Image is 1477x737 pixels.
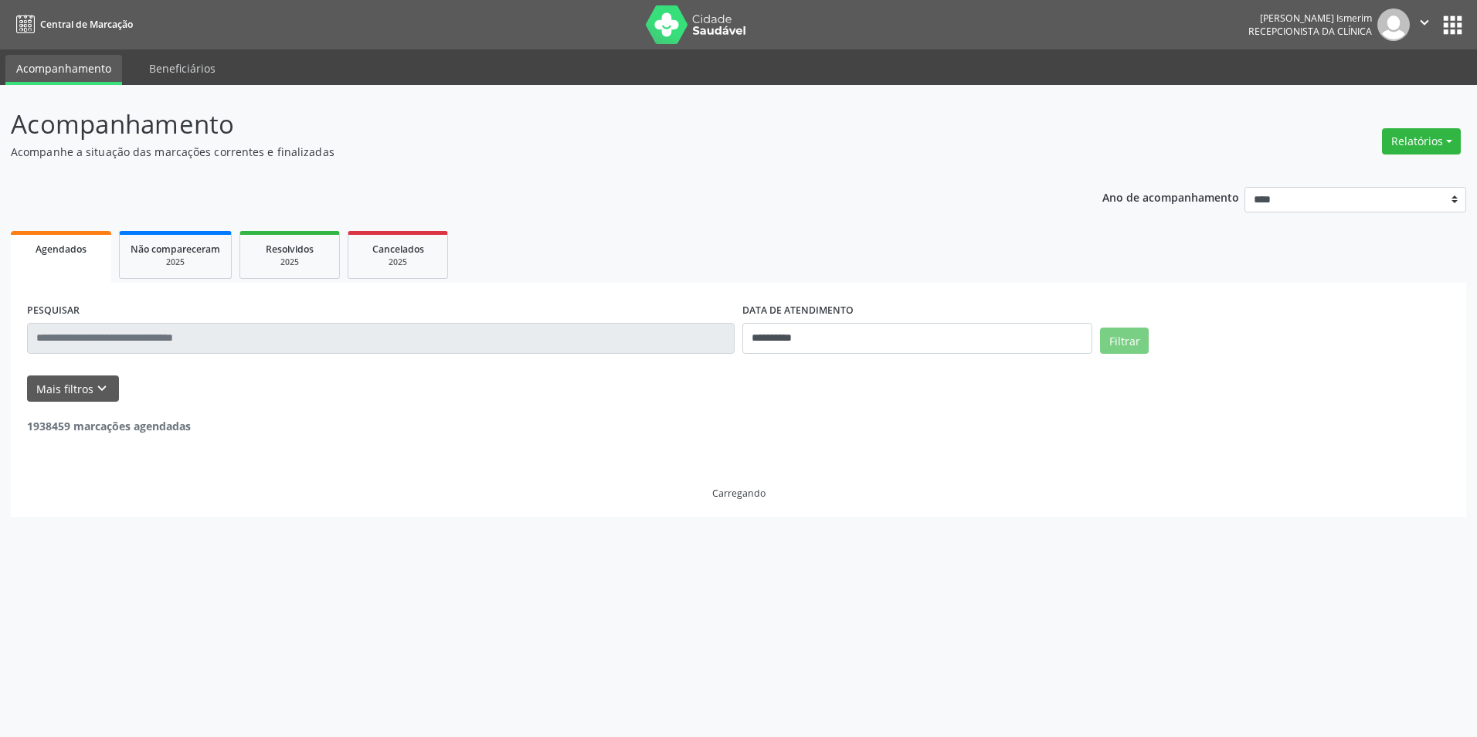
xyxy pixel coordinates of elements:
i: keyboard_arrow_down [93,380,110,397]
button: Filtrar [1100,328,1149,354]
span: Resolvidos [266,243,314,256]
button:  [1410,8,1439,41]
a: Beneficiários [138,55,226,82]
span: Não compareceram [131,243,220,256]
button: Relatórios [1382,128,1461,155]
i:  [1416,14,1433,31]
div: 2025 [359,256,436,268]
p: Ano de acompanhamento [1102,187,1239,206]
a: Central de Marcação [11,12,133,37]
button: Mais filtroskeyboard_arrow_down [27,375,119,402]
a: Acompanhamento [5,55,122,85]
p: Acompanhe a situação das marcações correntes e finalizadas [11,144,1030,160]
span: Recepcionista da clínica [1248,25,1372,38]
div: 2025 [251,256,328,268]
label: DATA DE ATENDIMENTO [742,299,854,323]
img: img [1377,8,1410,41]
span: Cancelados [372,243,424,256]
div: 2025 [131,256,220,268]
p: Acompanhamento [11,105,1030,144]
strong: 1938459 marcações agendadas [27,419,191,433]
div: Carregando [712,487,766,500]
span: Central de Marcação [40,18,133,31]
span: Agendados [36,243,87,256]
label: PESQUISAR [27,299,80,323]
button: apps [1439,12,1466,39]
div: [PERSON_NAME] Ismerim [1248,12,1372,25]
